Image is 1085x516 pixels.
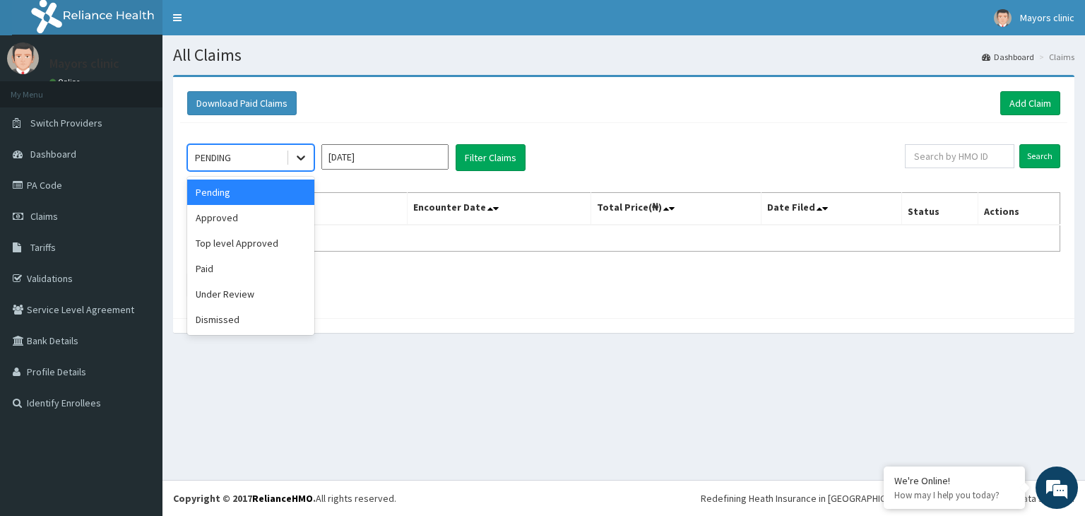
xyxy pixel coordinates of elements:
[456,144,526,171] button: Filter Claims
[1019,144,1060,168] input: Search
[7,42,39,74] img: User Image
[30,148,76,160] span: Dashboard
[187,180,314,205] div: Pending
[591,193,761,225] th: Total Price(₦)
[7,356,269,406] textarea: Type your message and hit 'Enter'
[162,480,1085,516] footer: All rights reserved.
[994,9,1012,27] img: User Image
[187,307,314,332] div: Dismissed
[1020,11,1074,24] span: Mayors clinic
[82,163,195,306] span: We're online!
[73,79,237,98] div: Chat with us now
[187,91,297,115] button: Download Paid Claims
[905,144,1014,168] input: Search by HMO ID
[761,193,902,225] th: Date Filed
[232,7,266,41] div: Minimize live chat window
[187,205,314,230] div: Approved
[902,193,978,225] th: Status
[978,193,1060,225] th: Actions
[30,117,102,129] span: Switch Providers
[701,491,1074,505] div: Redefining Heath Insurance in [GEOGRAPHIC_DATA] using Telemedicine and Data Science!
[26,71,57,106] img: d_794563401_company_1708531726252_794563401
[321,144,449,170] input: Select Month and Year
[894,489,1014,501] p: How may I help you today?
[30,210,58,223] span: Claims
[173,46,1074,64] h1: All Claims
[408,193,591,225] th: Encounter Date
[30,241,56,254] span: Tariffs
[187,256,314,281] div: Paid
[894,474,1014,487] div: We're Online!
[252,492,313,505] a: RelianceHMO
[49,57,119,70] p: Mayors clinic
[1036,51,1074,63] li: Claims
[1000,91,1060,115] a: Add Claim
[187,281,314,307] div: Under Review
[173,492,316,505] strong: Copyright © 2017 .
[187,230,314,256] div: Top level Approved
[982,51,1034,63] a: Dashboard
[195,151,231,165] div: PENDING
[49,77,83,87] a: Online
